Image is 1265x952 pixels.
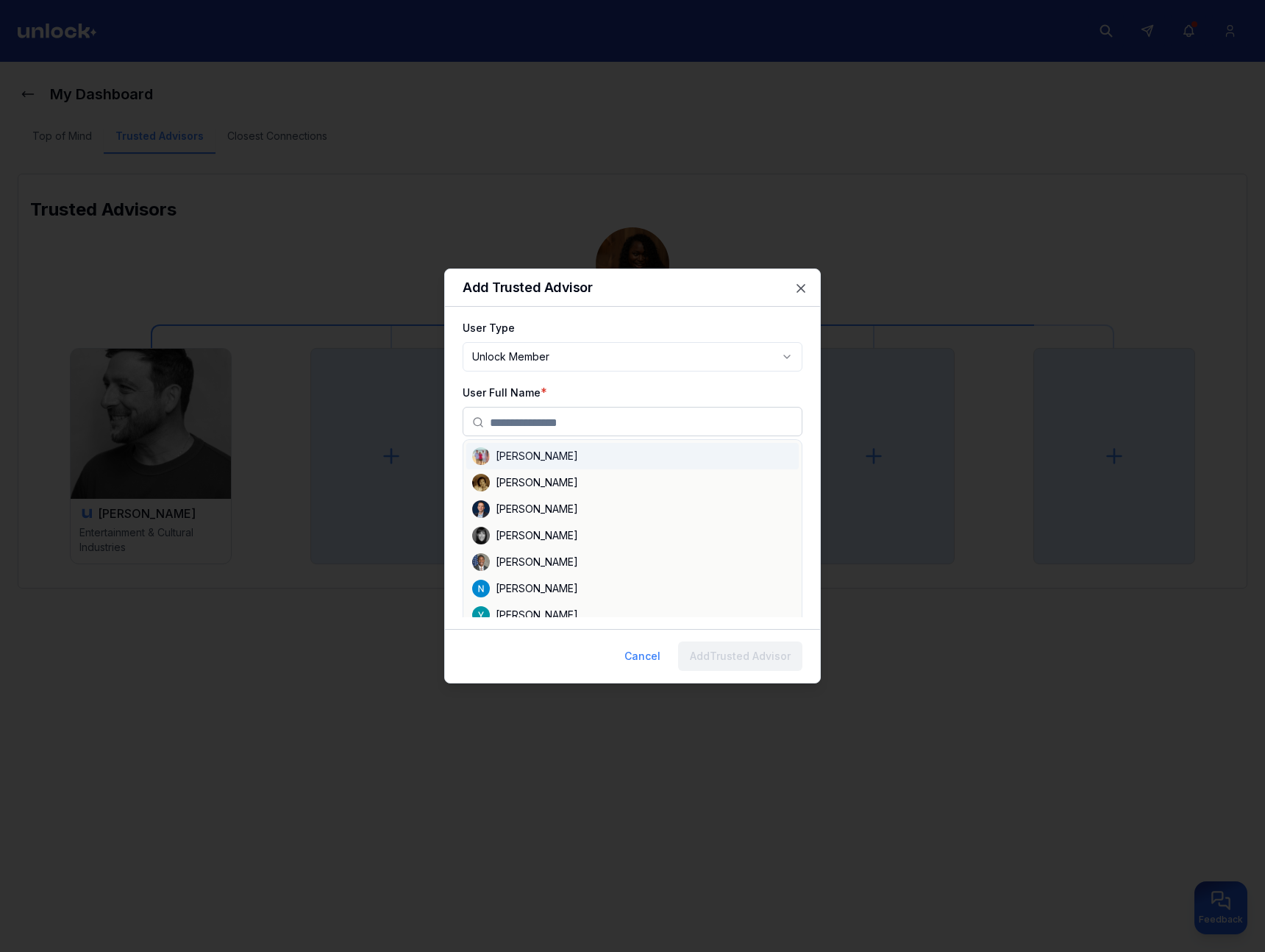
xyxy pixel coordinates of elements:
[472,500,490,518] img: contact-avatar
[463,440,802,661] div: Suggestions
[472,527,490,544] img: contact-avatar
[466,602,799,628] div: [PERSON_NAME]
[463,386,541,399] label: User Full Name
[472,553,490,571] img: contact-avatar
[613,642,672,671] button: Cancel
[466,575,799,602] div: [PERSON_NAME]
[466,496,799,522] div: [PERSON_NAME]
[472,447,490,465] img: contact-avatar
[463,281,802,294] h2: Add Trusted Advisor
[463,538,581,550] label: How I Remember Them
[472,580,490,597] img: contact-avatar
[472,606,490,624] img: contact-avatar
[463,508,802,523] p: You must select from 2 to 5 tags
[466,522,799,549] div: [PERSON_NAME]
[466,549,799,575] div: [PERSON_NAME]
[463,322,515,334] label: User Type
[466,443,799,469] div: [PERSON_NAME]
[466,469,799,496] div: [PERSON_NAME]
[472,474,490,491] img: contact-avatar
[463,451,488,463] label: Tags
